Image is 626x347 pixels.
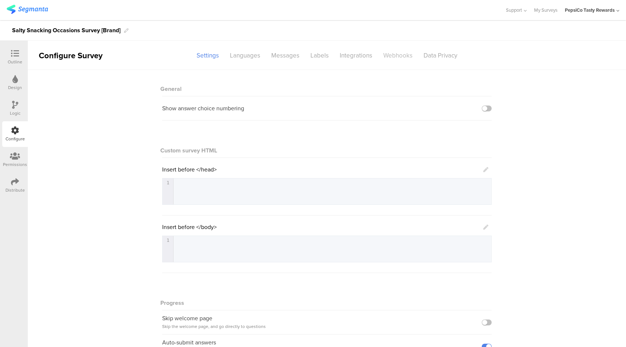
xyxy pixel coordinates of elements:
div: Distribute [5,187,25,193]
div: Progress [162,291,492,310]
div: 1 [163,237,173,243]
span: Insert before </body> [162,223,217,231]
div: Permissions [3,161,27,168]
div: Outline [8,59,22,65]
div: 1 [163,180,173,185]
div: Labels [305,49,334,62]
div: Settings [191,49,224,62]
span: Insert before </head> [162,165,217,174]
span: Skip the welcome page, and go directly to questions [162,323,266,330]
div: Data Privacy [418,49,463,62]
div: Skip welcome page [162,314,266,331]
div: Languages [224,49,266,62]
div: Logic [10,110,21,117]
div: Configure Survey [28,49,112,62]
span: Support [506,7,522,14]
div: PepsiCo Tasty Rewards [565,7,615,14]
div: Design [8,84,22,91]
div: Integrations [334,49,378,62]
div: Webhooks [378,49,418,62]
img: segmanta logo [7,5,48,14]
div: Messages [266,49,305,62]
div: General [162,77,492,96]
div: Configure [5,136,25,142]
div: Salty Snacking Occasions Survey [Brand] [12,25,120,36]
div: Custom survey HTML [162,146,492,155]
div: Show answer choice numbering [162,104,244,112]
